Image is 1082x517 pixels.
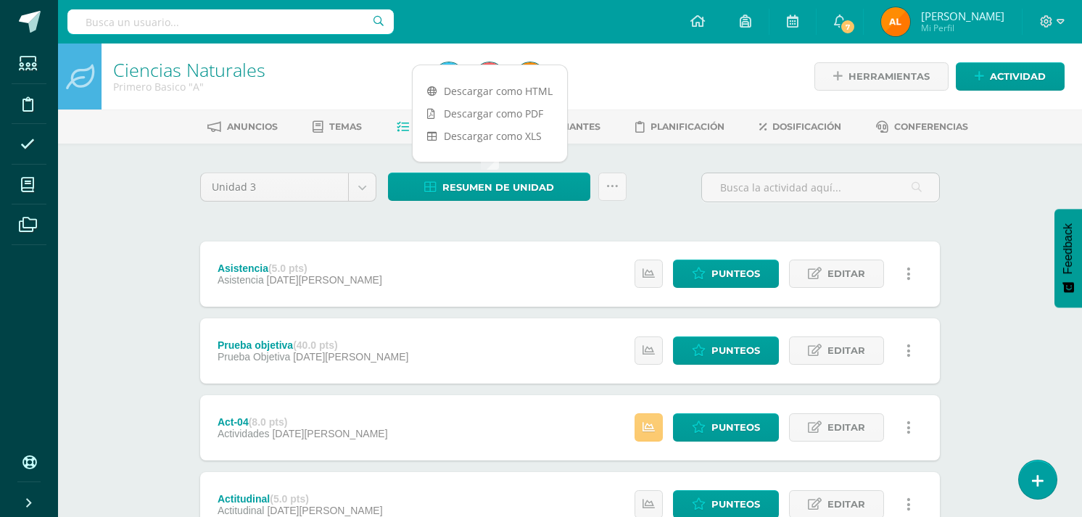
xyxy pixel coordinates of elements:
a: Punteos [673,413,779,442]
span: Editar [827,337,865,364]
button: Feedback - Mostrar encuesta [1054,209,1082,307]
img: 7c522403d9ccf42216f7c099d830469e.png [516,62,545,91]
a: Descargar como HTML [413,80,567,102]
div: Act-04 [218,416,388,428]
span: Editar [827,260,865,287]
a: Ciencias Naturales [113,57,265,82]
a: Temas [313,115,362,138]
span: Unidad 3 [212,173,337,201]
a: Planificación [635,115,724,138]
a: Dosificación [759,115,841,138]
span: [PERSON_NAME] [921,9,1004,23]
span: Resumen de unidad [442,174,554,201]
span: Conferencias [894,121,968,132]
span: Punteos [711,414,760,441]
input: Busca la actividad aquí... [702,173,939,202]
strong: (8.0 pts) [249,416,288,428]
h1: Ciencias Naturales [113,59,417,80]
span: Actitudinal [218,505,265,516]
input: Busca un usuario... [67,9,394,34]
span: Temas [329,121,362,132]
span: Punteos [711,337,760,364]
span: Herramientas [848,63,930,90]
img: 7c522403d9ccf42216f7c099d830469e.png [881,7,910,36]
img: 258196113818b181416f1cb94741daed.png [434,62,463,91]
div: Prueba objetiva [218,339,409,351]
strong: (5.0 pts) [268,262,307,274]
span: Actividades [218,428,270,439]
a: Herramientas [814,62,949,91]
div: Actitudinal [218,493,383,505]
span: [DATE][PERSON_NAME] [293,351,408,363]
a: Punteos [673,336,779,365]
div: Primero Basico 'A' [113,80,417,94]
strong: (5.0 pts) [270,493,309,505]
a: Actividades [397,115,479,138]
span: [DATE][PERSON_NAME] [267,505,382,516]
span: Prueba Objetiva [218,351,290,363]
div: Asistencia [218,262,382,274]
a: Descargar como XLS [413,125,567,147]
span: [DATE][PERSON_NAME] [272,428,387,439]
span: Planificación [651,121,724,132]
a: Descargar como PDF [413,102,567,125]
img: 0183f867e09162c76e2065f19ee79ccf.png [475,62,504,91]
span: Dosificación [772,121,841,132]
a: Anuncios [207,115,278,138]
a: Actividad [956,62,1065,91]
strong: (40.0 pts) [293,339,337,351]
a: Resumen de unidad [388,173,590,201]
span: Editar [827,414,865,441]
span: 7 [840,19,856,35]
a: Unidad 3 [201,173,376,201]
span: Anuncios [227,121,278,132]
a: Conferencias [876,115,968,138]
span: [DATE][PERSON_NAME] [267,274,382,286]
a: Punteos [673,260,779,288]
span: Actividad [990,63,1046,90]
span: Asistencia [218,274,264,286]
span: Mi Perfil [921,22,1004,34]
span: Feedback [1062,223,1075,274]
span: Punteos [711,260,760,287]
